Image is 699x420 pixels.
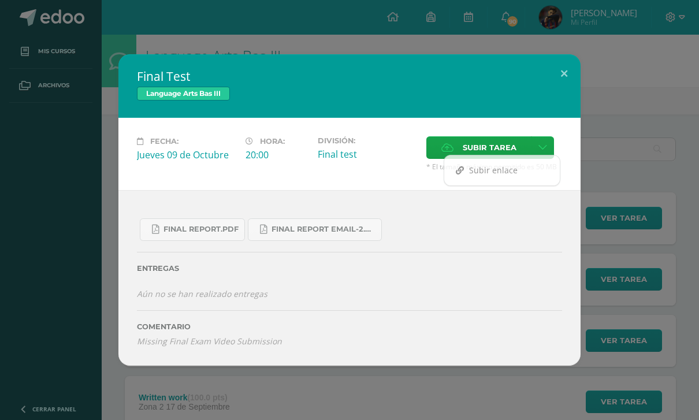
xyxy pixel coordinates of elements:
div: Final test [318,148,417,161]
span: Language Arts Bas III [137,87,230,101]
span: Fecha: [150,137,179,146]
a: Final Report.pdf [140,218,245,241]
button: Close (Esc) [548,54,581,94]
span: Final Report.pdf [163,225,239,234]
div: Jueves 09 de Octubre [137,148,236,161]
i: Aún no se han realizado entregas [137,288,267,299]
span: Subir enlace [469,165,518,176]
span: Final Report Email-2.pdf [272,225,375,234]
label: Comentario [137,322,562,331]
h2: Final Test [137,68,562,84]
div: 20:00 [246,148,308,161]
label: Entregas [137,264,562,273]
a: Final Report Email-2.pdf [248,218,382,241]
label: División: [318,136,417,145]
span: Subir tarea [463,137,516,158]
i: Missing Final Exam Video Submission [137,336,282,347]
span: Hora: [260,137,285,146]
span: * El tamaño máximo permitido es 50 MB [426,162,562,172]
